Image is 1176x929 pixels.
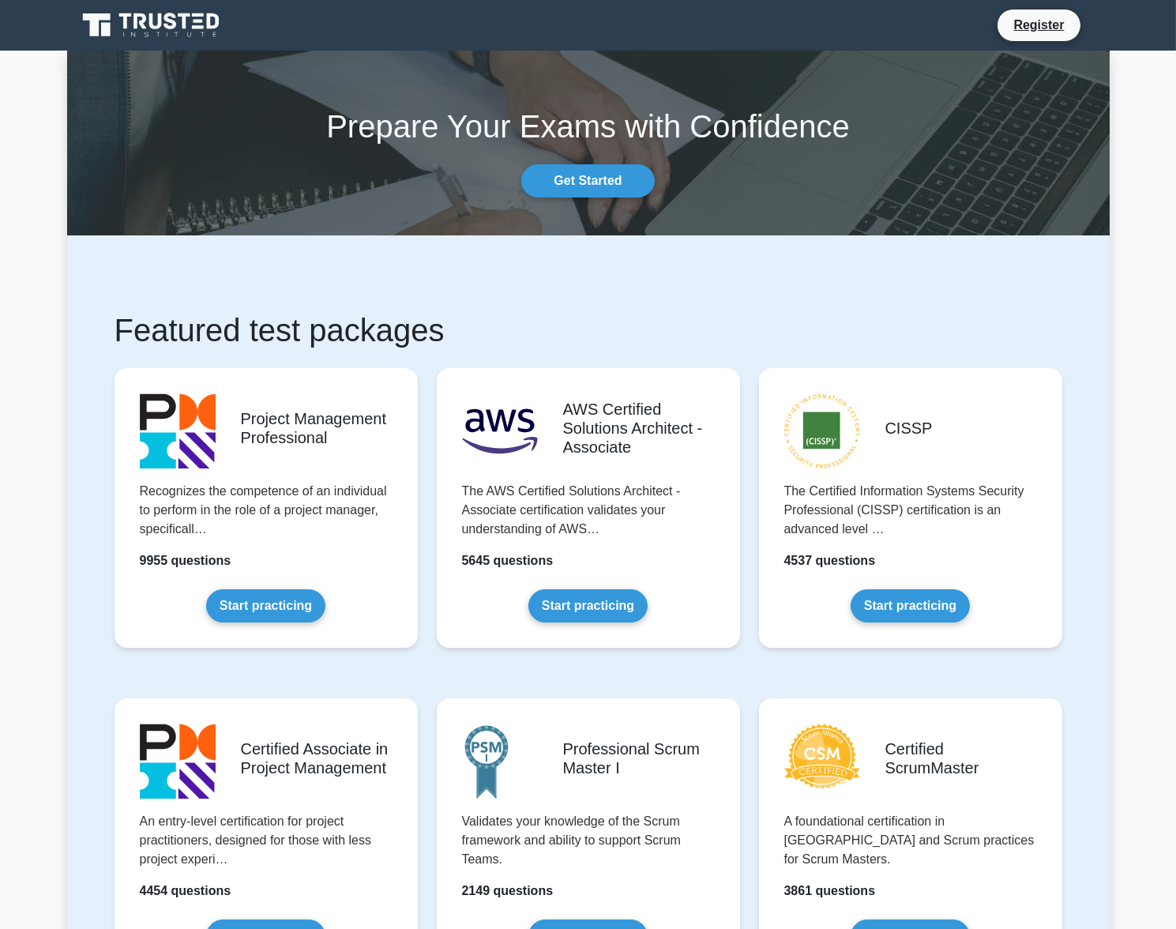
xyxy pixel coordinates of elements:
[1004,15,1073,35] a: Register
[67,107,1110,145] h1: Prepare Your Exams with Confidence
[528,589,648,622] a: Start practicing
[115,311,1062,349] h1: Featured test packages
[521,164,654,197] a: Get Started
[851,589,970,622] a: Start practicing
[206,589,325,622] a: Start practicing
